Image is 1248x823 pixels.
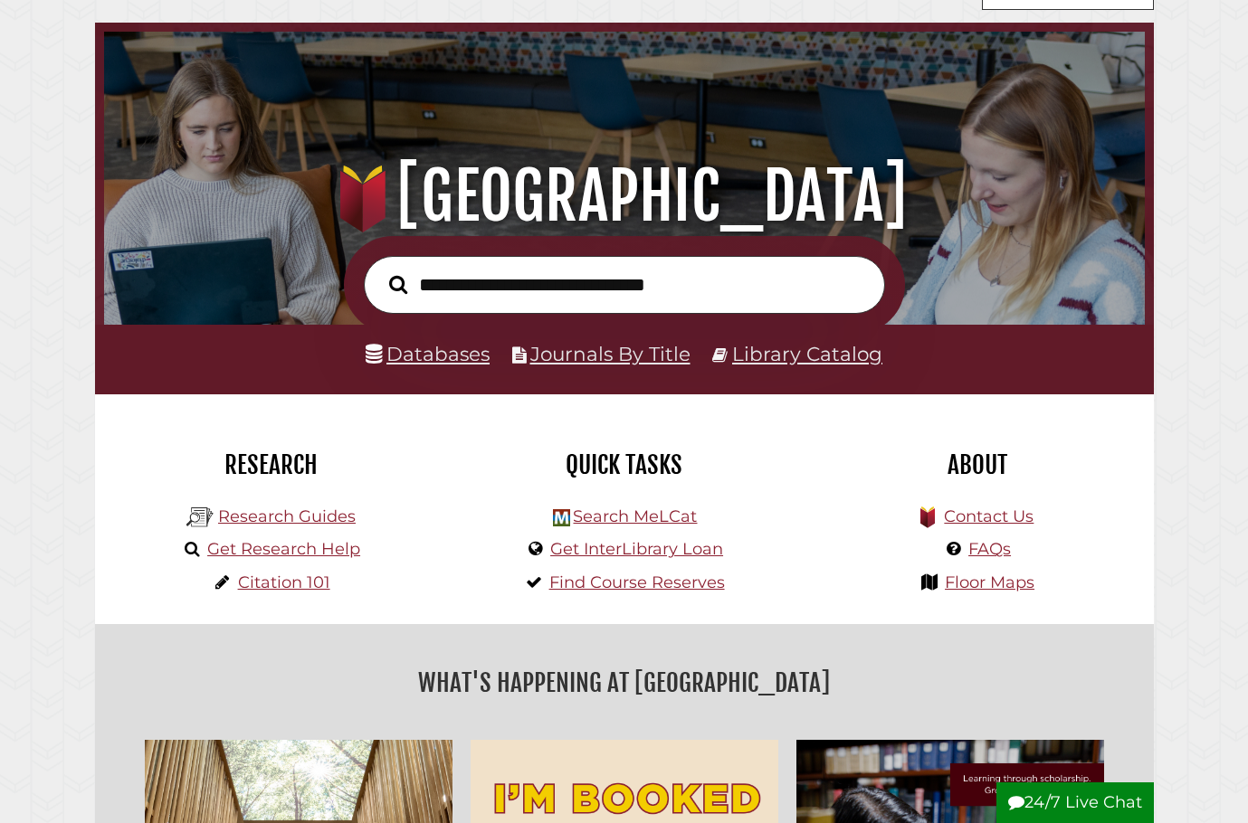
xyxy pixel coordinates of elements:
[389,274,407,294] i: Search
[530,342,691,365] a: Journals By Title
[380,270,416,299] button: Search
[945,572,1034,592] a: Floor Maps
[122,156,1126,236] h1: [GEOGRAPHIC_DATA]
[968,539,1011,559] a: FAQs
[207,539,360,559] a: Get Research Help
[732,342,882,365] a: Library Catalog
[553,509,570,526] img: Hekman Library Logo
[186,504,214,531] img: Hekman Library Logo
[109,449,434,480] h2: Research
[462,449,787,480] h2: Quick Tasks
[815,449,1140,480] h2: About
[218,506,356,526] a: Research Guides
[366,342,490,365] a: Databases
[238,572,330,592] a: Citation 101
[550,539,723,559] a: Get InterLibrary Loan
[573,506,697,526] a: Search MeLCat
[109,662,1140,704] h2: What's Happening at [GEOGRAPHIC_DATA]
[549,572,725,592] a: Find Course Reserves
[944,506,1034,526] a: Contact Us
